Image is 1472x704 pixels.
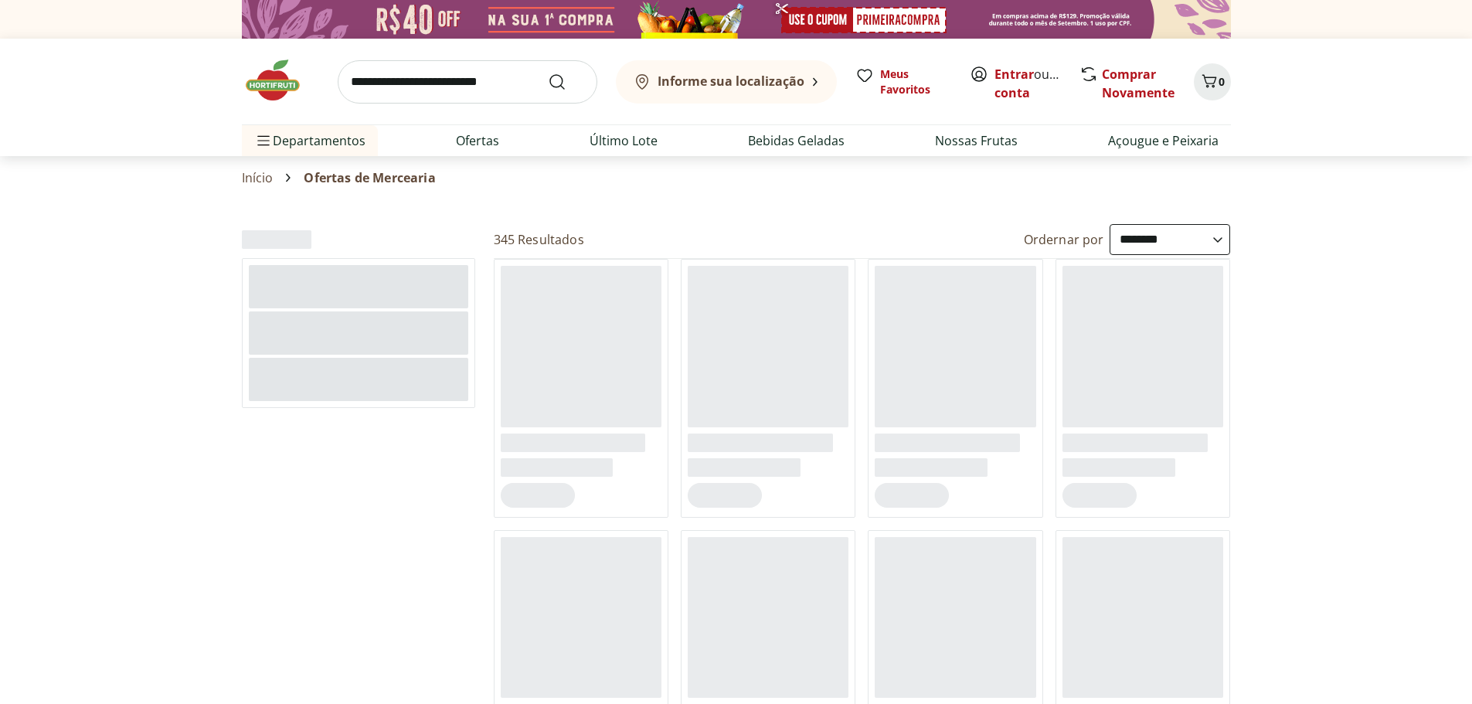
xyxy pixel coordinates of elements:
[880,66,951,97] span: Meus Favoritos
[1194,63,1231,100] button: Carrinho
[748,131,845,150] a: Bebidas Geladas
[548,73,585,91] button: Submit Search
[1219,74,1225,89] span: 0
[338,60,597,104] input: search
[242,57,319,104] img: Hortifruti
[456,131,499,150] a: Ofertas
[1024,231,1104,248] label: Ordernar por
[494,231,584,248] h2: 345 Resultados
[994,65,1063,102] span: ou
[242,171,274,185] a: Início
[935,131,1018,150] a: Nossas Frutas
[1102,66,1175,101] a: Comprar Novamente
[254,122,273,159] button: Menu
[590,131,658,150] a: Último Lote
[994,66,1034,83] a: Entrar
[254,122,365,159] span: Departamentos
[658,73,804,90] b: Informe sua localização
[855,66,951,97] a: Meus Favoritos
[616,60,837,104] button: Informe sua localização
[304,171,435,185] span: Ofertas de Mercearia
[994,66,1079,101] a: Criar conta
[1108,131,1219,150] a: Açougue e Peixaria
